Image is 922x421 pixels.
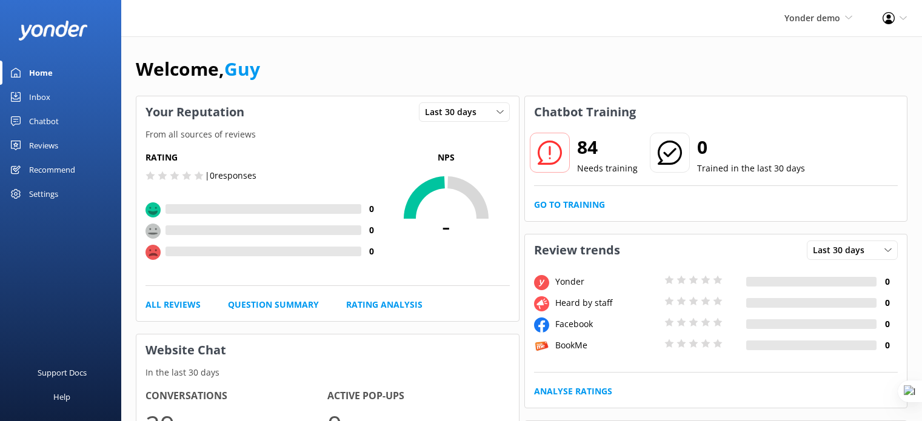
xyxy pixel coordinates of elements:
[53,385,70,409] div: Help
[361,224,382,237] h4: 0
[425,105,484,119] span: Last 30 days
[29,182,58,206] div: Settings
[552,275,661,288] div: Yonder
[29,61,53,85] div: Home
[145,388,327,404] h4: Conversations
[145,298,201,311] a: All Reviews
[877,339,898,352] h4: 0
[224,56,260,81] a: Guy
[534,198,605,211] a: Go to Training
[552,317,661,331] div: Facebook
[577,162,638,175] p: Needs training
[361,245,382,258] h4: 0
[552,339,661,352] div: BookMe
[361,202,382,216] h4: 0
[534,385,612,398] a: Analyse Ratings
[18,21,88,41] img: yonder-white-logo.png
[877,296,898,310] h4: 0
[38,360,87,385] div: Support Docs
[136,128,519,141] p: From all sources of reviews
[877,317,898,331] h4: 0
[228,298,319,311] a: Question Summary
[29,85,50,109] div: Inbox
[205,169,256,182] p: | 0 responses
[346,298,423,311] a: Rating Analysis
[29,157,75,182] div: Recommend
[136,96,253,128] h3: Your Reputation
[552,296,661,310] div: Heard by staff
[813,244,872,257] span: Last 30 days
[577,133,638,162] h2: 84
[382,210,510,240] span: -
[525,234,629,266] h3: Review trends
[697,133,805,162] h2: 0
[29,109,59,133] div: Chatbot
[136,366,519,379] p: In the last 30 days
[29,133,58,157] div: Reviews
[136,55,260,84] h1: Welcome,
[145,151,382,164] h5: Rating
[327,388,509,404] h4: Active Pop-ups
[784,12,840,24] span: Yonder demo
[382,151,510,164] p: NPS
[697,162,805,175] p: Trained in the last 30 days
[877,275,898,288] h4: 0
[525,96,645,128] h3: Chatbot Training
[136,334,519,366] h3: Website Chat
